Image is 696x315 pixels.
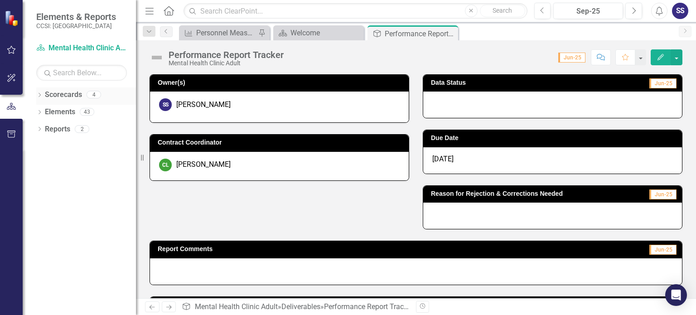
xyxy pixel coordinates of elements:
[176,160,231,170] div: [PERSON_NAME]
[150,50,164,65] img: Not Defined
[159,159,172,171] div: CL
[184,3,527,19] input: Search ClearPoint...
[158,79,404,86] h3: Owner(s)
[649,189,677,199] span: Jun-25
[36,22,116,29] small: CCSI: [GEOGRAPHIC_DATA]
[158,246,502,252] h3: Report Comments
[195,302,278,311] a: Mental Health Clinic Adult
[158,139,404,146] h3: Contract Coordinator
[87,91,101,99] div: 4
[45,124,70,135] a: Reports
[45,107,75,117] a: Elements
[385,28,456,39] div: Performance Report Tracker
[275,27,362,39] a: Welcome
[169,60,284,67] div: Mental Health Clinic Adult
[324,302,413,311] div: Performance Report Tracker
[181,27,256,39] a: Personnel Measures
[176,100,231,110] div: [PERSON_NAME]
[290,27,362,39] div: Welcome
[493,7,512,14] span: Search
[5,10,20,26] img: ClearPoint Strategy
[431,79,567,86] h3: Data Status
[431,190,634,197] h3: Reason for Rejection & Corrections Needed
[649,245,677,255] span: Jun-25
[281,302,320,311] a: Deliverables
[556,6,620,17] div: Sep-25
[432,155,454,163] span: [DATE]
[169,50,284,60] div: Performance Report Tracker
[159,98,172,111] div: SS
[182,302,409,312] div: » »
[36,65,127,81] input: Search Below...
[553,3,623,19] button: Sep-25
[45,90,82,100] a: Scorecards
[36,11,116,22] span: Elements & Reports
[672,3,688,19] button: SS
[480,5,525,17] button: Search
[80,108,94,116] div: 43
[558,53,585,63] span: Jun-25
[75,125,89,133] div: 2
[431,135,677,141] h3: Due Date
[649,78,677,88] span: Jun-25
[36,43,127,53] a: Mental Health Clinic Adult
[665,284,687,306] div: Open Intercom Messenger
[196,27,256,39] div: Personnel Measures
